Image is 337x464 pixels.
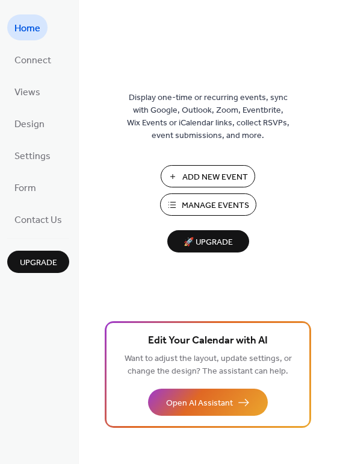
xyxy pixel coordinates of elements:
[7,78,48,104] a: Views
[14,179,36,198] span: Form
[7,14,48,40] a: Home
[160,193,256,216] button: Manage Events
[167,230,249,252] button: 🚀 Upgrade
[127,92,289,142] span: Display one-time or recurring events, sync with Google, Outlook, Zoom, Eventbrite, Wix Events or ...
[7,251,69,273] button: Upgrade
[175,234,242,251] span: 🚀 Upgrade
[148,333,268,350] span: Edit Your Calendar with AI
[7,206,69,232] a: Contact Us
[14,19,40,38] span: Home
[7,142,58,168] a: Settings
[7,174,43,200] a: Form
[125,351,292,380] span: Want to adjust the layout, update settings, or change the design? The assistant can help.
[182,171,248,184] span: Add New Event
[14,147,51,166] span: Settings
[148,389,268,416] button: Open AI Assistant
[14,51,51,70] span: Connect
[166,397,233,410] span: Open AI Assistant
[20,257,57,269] span: Upgrade
[161,165,255,187] button: Add New Event
[14,83,40,102] span: Views
[14,211,62,230] span: Contact Us
[14,115,45,134] span: Design
[7,110,52,136] a: Design
[7,46,58,72] a: Connect
[182,199,249,212] span: Manage Events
